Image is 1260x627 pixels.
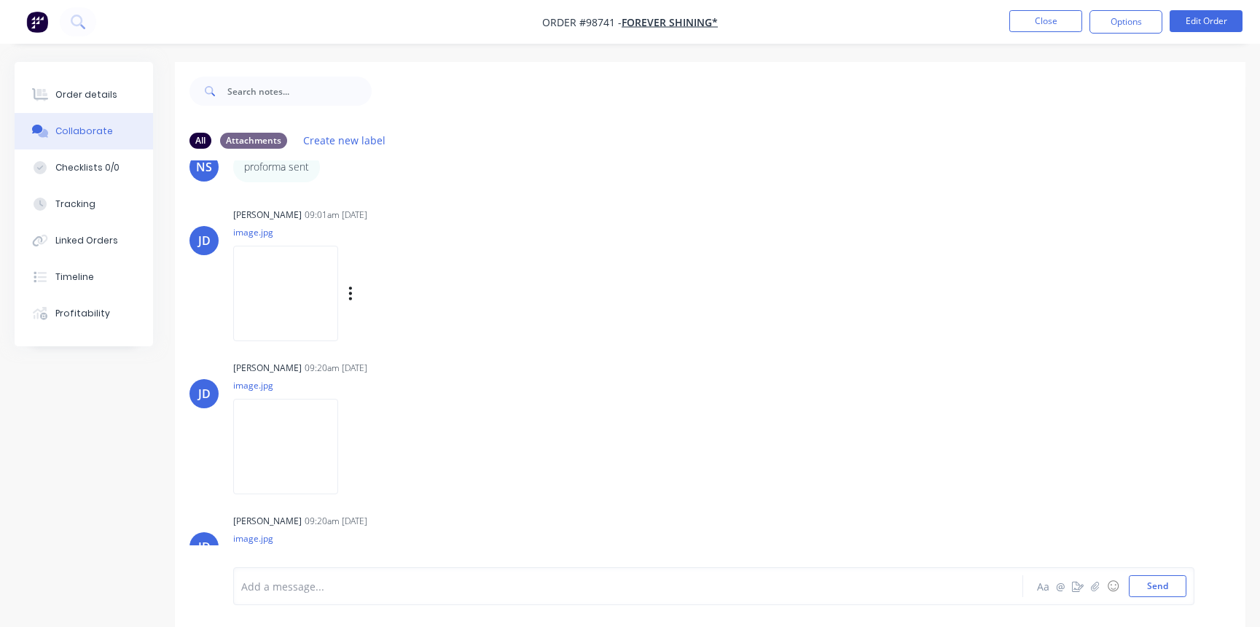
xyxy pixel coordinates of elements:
button: Order details [15,77,153,113]
button: Profitability [15,295,153,332]
p: proforma sent [244,160,309,174]
p: image.jpg [233,379,353,392]
button: Close [1009,10,1082,32]
div: Profitability [55,307,110,320]
div: [PERSON_NAME] [233,209,302,222]
p: image.jpg [233,532,353,545]
div: Attachments [220,133,287,149]
div: JD [198,232,211,249]
button: Checklists 0/0 [15,149,153,186]
button: @ [1052,577,1069,595]
div: All [189,133,211,149]
button: Create new label [296,131,394,150]
button: Aa [1034,577,1052,595]
div: Timeline [55,270,94,284]
div: 09:20am [DATE] [305,362,367,375]
button: Linked Orders [15,222,153,259]
div: Order details [55,88,117,101]
div: [PERSON_NAME] [233,515,302,528]
span: Order #98741 - [542,15,622,29]
button: Collaborate [15,113,153,149]
div: JD [198,538,211,556]
div: 09:20am [DATE] [305,515,367,528]
div: NS [196,158,212,176]
img: Factory [26,11,48,33]
div: 09:01am [DATE] [305,209,367,222]
div: [PERSON_NAME] [233,362,302,375]
a: Forever Shining* [622,15,718,29]
input: Search notes... [227,77,372,106]
button: Options [1089,10,1162,34]
button: Edit Order [1170,10,1243,32]
div: Collaborate [55,125,113,138]
div: Checklists 0/0 [55,161,120,174]
div: Linked Orders [55,234,118,247]
button: Timeline [15,259,153,295]
button: Tracking [15,186,153,222]
div: Tracking [55,198,95,211]
button: Send [1129,575,1186,597]
div: JD [198,385,211,402]
button: ☺ [1104,577,1122,595]
p: image.jpg [233,226,501,238]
